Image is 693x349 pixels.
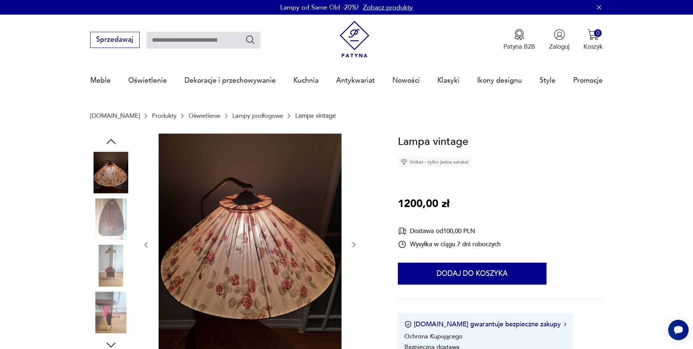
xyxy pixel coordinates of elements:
[245,34,256,45] button: Szukaj
[189,112,220,119] a: Oświetlenie
[514,29,525,40] img: Ikona medalu
[90,292,132,333] img: Zdjęcie produktu Lampa vintage
[668,320,689,340] iframe: Smartsupp widget button
[583,42,603,51] p: Koszyk
[503,42,535,51] p: Patyna B2B
[90,152,132,194] img: Zdjęcie produktu Lampa vintage
[398,240,500,249] div: Wysyłka w ciągu 7 dni roboczych
[398,157,472,168] div: Unikat - tylko jedna sztuka!
[503,29,535,51] a: Ikona medaluPatyna B2B
[437,64,460,97] a: Klasyki
[90,32,140,48] button: Sprzedawaj
[295,112,336,119] p: Lampa vintage
[90,198,132,240] img: Zdjęcie produktu Lampa vintage
[398,226,407,236] img: Ikona dostawy
[398,226,500,236] div: Dostawa od 100,00 PLN
[184,64,276,97] a: Dekoracje i przechowywanie
[90,64,111,97] a: Meble
[404,320,566,329] button: [DOMAIN_NAME] gwarantuje bezpieczne zakupy
[398,196,449,213] p: 1200,00 zł
[554,29,565,40] img: Ikonka użytkownika
[573,64,603,97] a: Promocje
[398,134,468,150] h1: Lampa vintage
[398,263,547,285] button: Dodaj do koszyka
[404,332,462,341] li: Ochrona Kupującego
[401,159,407,165] img: Ikona diamentu
[477,64,522,97] a: Ikony designu
[293,64,319,97] a: Kuchnia
[549,42,570,51] p: Zaloguj
[594,29,602,37] div: 0
[90,112,140,119] a: [DOMAIN_NAME]
[392,64,420,97] a: Nowości
[587,29,599,40] img: Ikona koszyka
[363,3,413,12] a: Zobacz produkty
[336,64,375,97] a: Antykwariat
[549,29,570,51] button: Zaloguj
[336,21,373,58] img: Patyna - sklep z meblami i dekoracjami vintage
[90,245,132,287] img: Zdjęcie produktu Lampa vintage
[152,112,176,119] a: Produkty
[128,64,167,97] a: Oświetlenie
[564,323,566,326] img: Ikona strzałki w prawo
[540,64,556,97] a: Style
[404,321,412,328] img: Ikona certyfikatu
[280,3,359,12] p: Lampy od Same Old -20%!
[232,112,283,119] a: Lampy podłogowe
[583,29,603,51] button: 0Koszyk
[90,37,140,43] a: Sprzedawaj
[503,29,535,51] button: Patyna B2B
